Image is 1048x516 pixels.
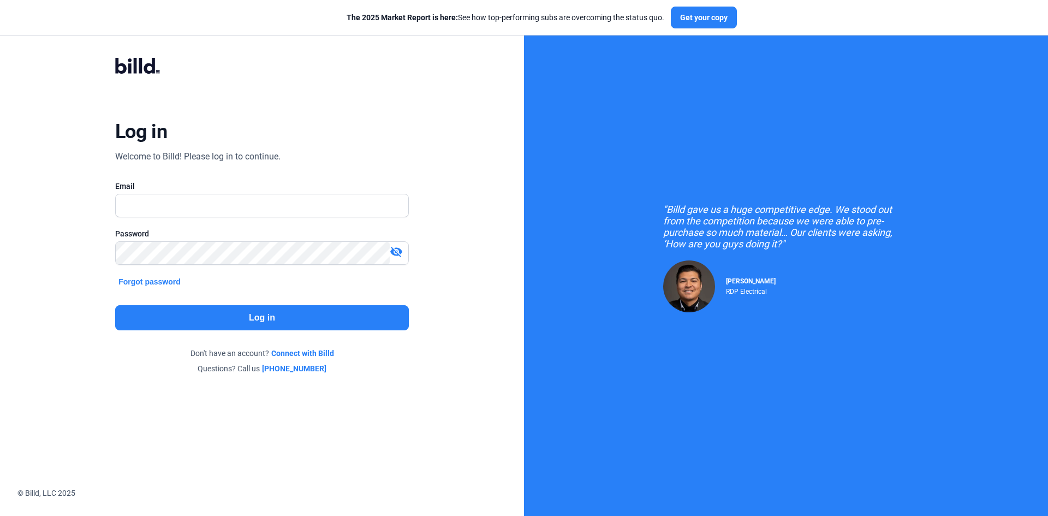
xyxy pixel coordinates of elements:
div: Email [115,181,409,192]
div: RDP Electrical [726,285,776,295]
button: Forgot password [115,276,184,288]
div: Log in [115,120,167,144]
button: Log in [115,305,409,330]
div: "Billd gave us a huge competitive edge. We stood out from the competition because we were able to... [663,204,909,250]
span: The 2025 Market Report is here: [347,13,458,22]
span: [PERSON_NAME] [726,277,776,285]
div: See how top-performing subs are overcoming the status quo. [347,12,664,23]
mat-icon: visibility_off [390,245,403,258]
div: Password [115,228,409,239]
a: [PHONE_NUMBER] [262,363,326,374]
a: Connect with Billd [271,348,334,359]
div: Questions? Call us [115,363,409,374]
div: Don't have an account? [115,348,409,359]
div: Welcome to Billd! Please log in to continue. [115,150,281,163]
button: Get your copy [671,7,737,28]
img: Raul Pacheco [663,260,715,312]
